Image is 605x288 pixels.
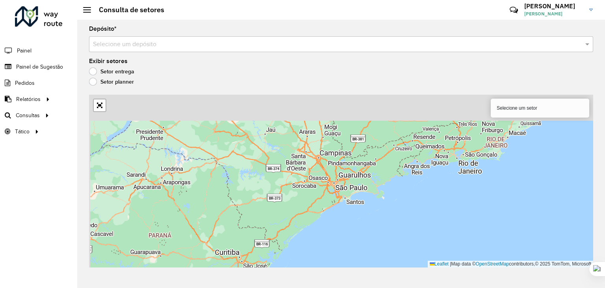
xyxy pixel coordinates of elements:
label: Setor entrega [89,67,134,75]
label: Exibir setores [89,56,128,66]
span: Tático [15,127,30,136]
span: Relatórios [16,95,41,103]
span: Painel de Sugestão [16,63,63,71]
h2: Consulta de setores [91,6,164,14]
span: Consultas [16,111,40,120]
div: Selecione um setor [491,99,589,118]
a: OpenStreetMap [476,261,509,267]
span: [PERSON_NAME] [524,10,583,17]
span: | [450,261,451,267]
a: Leaflet [430,261,449,267]
a: Abrir mapa em tela cheia [94,99,106,111]
span: Painel [17,47,32,55]
div: Map data © contributors,© 2025 TomTom, Microsoft [428,261,593,267]
label: Setor planner [89,78,134,86]
span: Pedidos [15,79,35,87]
h3: [PERSON_NAME] [524,2,583,10]
a: Contato Rápido [505,2,522,19]
label: Depósito [89,24,117,34]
